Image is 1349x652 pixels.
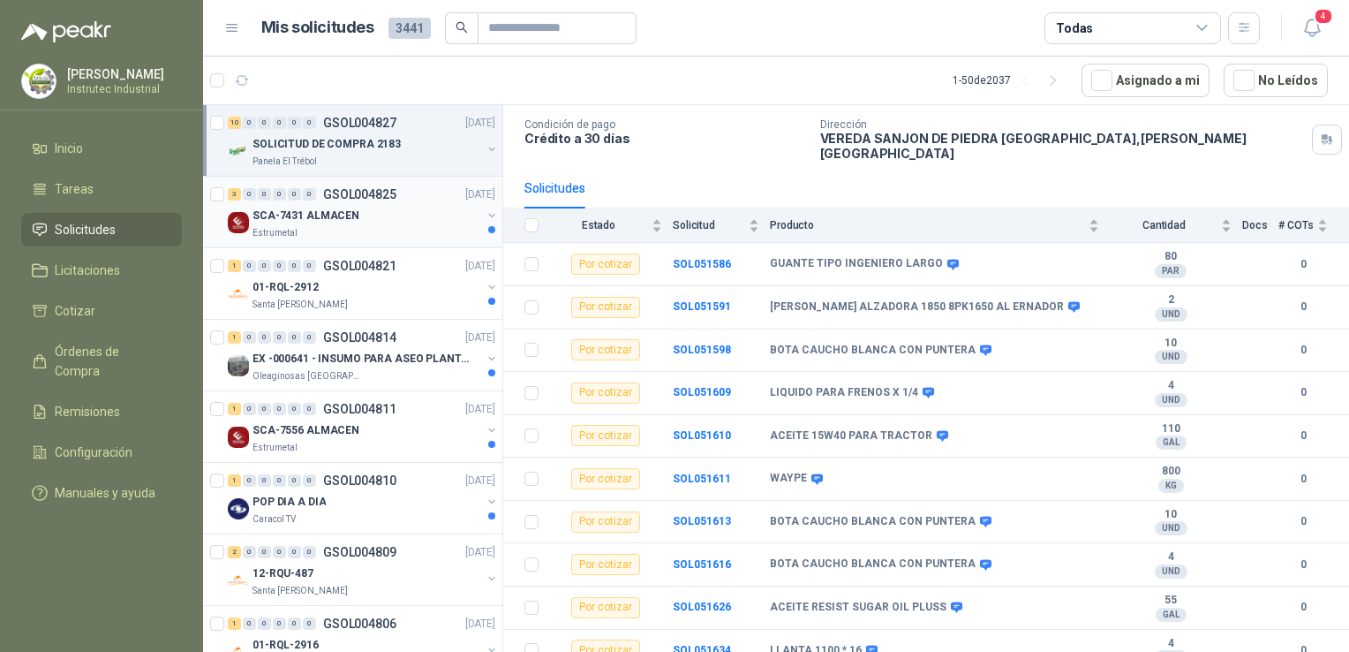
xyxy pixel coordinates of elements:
[1155,393,1187,407] div: UND
[673,473,731,485] b: SOL051611
[243,618,256,630] div: 0
[524,118,806,131] p: Condición de pago
[55,301,95,321] span: Cotizar
[770,219,1085,231] span: Producto
[1110,465,1232,479] b: 800
[252,512,296,527] p: Caracol TV
[258,117,271,129] div: 0
[55,220,116,239] span: Solicitudes
[1110,594,1232,608] b: 55
[228,260,241,272] div: 1
[288,618,301,630] div: 0
[571,383,640,404] div: Por cotizar
[303,546,316,558] div: 0
[303,403,316,415] div: 0
[21,172,182,206] a: Tareas
[1110,250,1232,264] b: 80
[21,294,182,328] a: Cotizar
[571,297,640,318] div: Por cotizar
[465,473,495,489] p: [DATE]
[1056,19,1093,38] div: Todas
[55,139,83,158] span: Inicio
[303,188,316,201] div: 0
[243,474,256,487] div: 0
[770,515,976,529] b: BOTA CAUCHO BLANCA CON PUNTERA
[273,260,286,272] div: 0
[1155,565,1187,579] div: UND
[228,474,241,487] div: 1
[1278,557,1328,573] b: 0
[258,618,271,630] div: 0
[673,601,731,613] a: SOL051626
[1110,422,1232,436] b: 110
[549,219,648,231] span: Estado
[465,401,495,418] p: [DATE]
[273,618,286,630] div: 0
[243,260,256,272] div: 0
[258,546,271,558] div: 0
[770,300,1064,315] b: [PERSON_NAME] ALZADORA 1850 8PK1650 AL ERNADOR
[273,474,286,487] div: 0
[1155,307,1187,322] div: UND
[456,21,468,34] span: search
[1278,384,1328,401] b: 0
[303,331,316,344] div: 0
[252,422,359,439] p: SCA-7556 ALMACEN
[21,335,182,388] a: Órdenes de Compra
[465,616,495,633] p: [DATE]
[55,402,120,421] span: Remisiones
[303,474,316,487] div: 0
[323,188,396,201] p: GSOL004825
[258,474,271,487] div: 0
[288,331,301,344] div: 0
[252,298,348,312] p: Santa [PERSON_NAME]
[288,474,301,487] div: 0
[465,186,495,203] p: [DATE]
[388,18,431,39] span: 3441
[67,68,177,80] p: [PERSON_NAME]
[323,618,396,630] p: GSOL004806
[1156,436,1187,450] div: GAL
[228,331,241,344] div: 1
[1110,550,1232,565] b: 4
[288,260,301,272] div: 0
[55,179,94,199] span: Tareas
[571,597,640,618] div: Por cotizar
[673,558,731,571] a: SOL051616
[1224,64,1328,97] button: No Leídos
[770,601,946,615] b: ACEITE RESIST SUGAR OIL PLUSS
[21,254,182,287] a: Licitaciones
[770,257,943,271] b: GUANTE TIPO INGENIERO LARGO
[303,117,316,129] div: 0
[288,403,301,415] div: 0
[323,331,396,344] p: GSOL004814
[465,258,495,275] p: [DATE]
[228,427,249,448] img: Company Logo
[571,554,640,575] div: Por cotizar
[770,557,976,572] b: BOTA CAUCHO BLANCA CON PUNTERA
[571,468,640,489] div: Por cotizar
[228,470,499,527] a: 1 0 0 0 0 0 GSOL004810[DATE] Company LogoPOP DIA A DIACaracol TV
[21,476,182,510] a: Manuales y ayuda
[1278,208,1349,243] th: # COTs
[228,212,249,233] img: Company Logo
[303,618,316,630] div: 0
[228,403,241,415] div: 1
[228,284,249,305] img: Company Logo
[252,155,317,169] p: Panela El Trébol
[252,208,359,224] p: SCA-7431 ALMACEN
[323,117,396,129] p: GSOL004827
[228,117,241,129] div: 10
[228,546,241,558] div: 2
[21,213,182,246] a: Solicitudes
[273,117,286,129] div: 0
[1278,219,1314,231] span: # COTs
[258,331,271,344] div: 0
[673,429,731,442] a: SOL051610
[252,369,364,383] p: Oleaginosas [GEOGRAPHIC_DATA][PERSON_NAME]
[673,300,731,313] a: SOL051591
[673,208,770,243] th: Solicitud
[273,546,286,558] div: 0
